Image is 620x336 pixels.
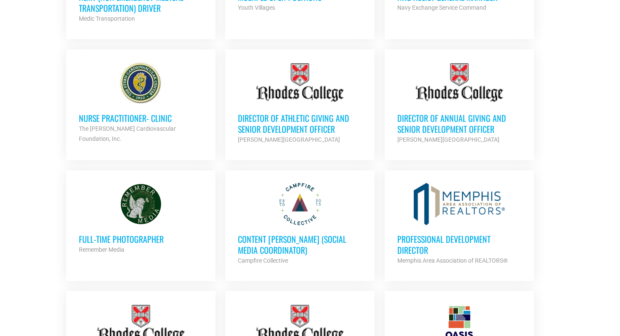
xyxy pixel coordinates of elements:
strong: Youth Villages [238,4,275,11]
h3: Content [PERSON_NAME] (Social Media Coordinator) [238,234,362,255]
a: Nurse Practitioner- Clinic The [PERSON_NAME] Cardiovascular Foundation, Inc. [66,49,216,156]
a: Director of Annual Giving and Senior Development Officer [PERSON_NAME][GEOGRAPHIC_DATA] [385,49,534,157]
a: Content [PERSON_NAME] (Social Media Coordinator) Campfire Collective [225,170,375,278]
strong: Remember Media [79,246,124,253]
h3: Professional Development Director [397,234,521,255]
h3: Nurse Practitioner- Clinic [79,113,203,124]
h3: Director of Athletic Giving and Senior Development Officer [238,113,362,134]
a: Director of Athletic Giving and Senior Development Officer [PERSON_NAME][GEOGRAPHIC_DATA] [225,49,375,157]
strong: Memphis Area Association of REALTORS® [397,257,508,264]
strong: Campfire Collective [238,257,288,264]
strong: [PERSON_NAME][GEOGRAPHIC_DATA] [238,136,340,143]
strong: Medic Transportation [79,15,135,22]
strong: [PERSON_NAME][GEOGRAPHIC_DATA] [397,136,499,143]
a: Professional Development Director Memphis Area Association of REALTORS® [385,170,534,278]
a: Full-Time Photographer Remember Media [66,170,216,267]
strong: Navy Exchange Service Command [397,4,486,11]
h3: Director of Annual Giving and Senior Development Officer [397,113,521,134]
h3: Full-Time Photographer [79,234,203,245]
strong: The [PERSON_NAME] Cardiovascular Foundation, Inc. [79,125,176,142]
